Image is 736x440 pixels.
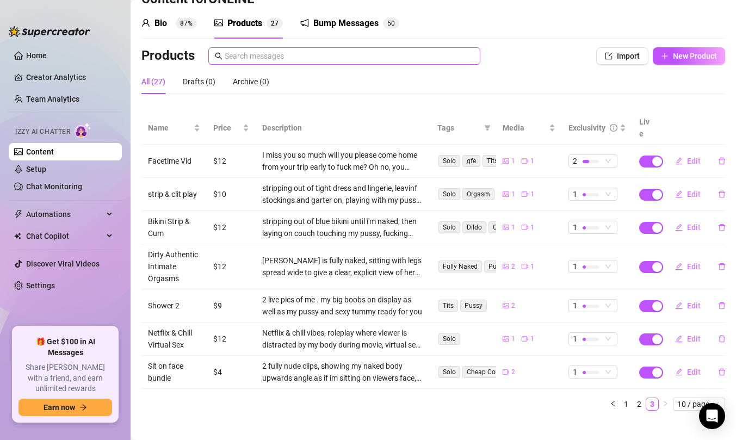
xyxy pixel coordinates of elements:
th: Tags [431,111,496,145]
th: Name [141,111,207,145]
li: 3 [646,398,659,411]
span: Chat Copilot [26,227,103,245]
span: user [141,18,150,27]
span: Solo [438,155,460,167]
span: edit [675,190,683,198]
span: 1 [573,261,577,272]
a: Home [26,51,47,60]
button: Earn nowarrow-right [18,399,112,416]
td: $12 [207,244,256,289]
th: Price [207,111,256,145]
span: Edit [687,157,701,165]
td: $4 [207,356,256,389]
div: I miss you so much will you please come home from your trip early to fuck me? Oh no, you can't? L... [262,149,424,173]
span: 2 [511,301,515,311]
li: 1 [620,398,633,411]
span: Izzy AI Chatter [15,127,70,137]
button: Edit [666,185,709,203]
button: delete [709,185,734,203]
span: picture [214,18,223,27]
span: right [662,400,669,407]
div: Open Intercom Messenger [699,403,725,429]
span: Name [148,122,191,134]
td: $12 [207,145,256,178]
span: video-camera [522,224,528,231]
a: Discover Viral Videos [26,259,100,268]
span: picture [503,263,509,270]
span: Solo [438,366,460,378]
span: delete [718,335,726,343]
span: Edit [687,190,701,199]
a: 2 [633,398,645,410]
span: notification [300,18,309,27]
span: search [215,52,222,60]
span: edit [675,157,683,165]
td: Sit on face bundle [141,356,207,389]
span: edit [675,302,683,309]
img: AI Chatter [75,122,91,138]
sup: 87% [176,18,197,29]
button: Edit [666,330,709,348]
button: delete [709,330,734,348]
span: Edit [687,334,701,343]
div: 2 fully nude clips, showing my naked body upwards angle as if im sitting on viewers face, legs sp... [262,360,424,384]
a: 3 [646,398,658,410]
td: Facetime Vid [141,145,207,178]
span: filter [484,125,491,131]
input: Search messages [225,50,474,62]
span: video-camera [522,263,528,270]
th: Media [496,111,561,145]
div: Archive (0) [233,76,269,88]
button: delete [709,297,734,314]
span: delete [718,224,726,231]
button: right [659,398,672,411]
li: 2 [633,398,646,411]
span: 5 [387,20,391,27]
button: delete [709,258,734,275]
span: 1 [530,334,534,344]
span: delete [718,263,726,270]
td: $12 [207,323,256,356]
span: Edit [687,368,701,376]
td: Bikini Strip & Cum [141,211,207,244]
span: 🎁 Get $100 in AI Messages [18,337,112,358]
a: Team Analytics [26,95,79,103]
span: Pussy [484,261,511,272]
span: 1 [530,262,534,272]
span: edit [675,335,683,343]
a: 1 [620,398,632,410]
a: Settings [26,281,55,290]
span: delete [718,302,726,309]
span: 1 [511,156,515,166]
button: delete [709,219,734,236]
span: Orgasm [462,188,494,200]
span: import [605,52,613,60]
span: 2 [511,262,515,272]
span: Import [617,52,640,60]
span: Solo [438,333,460,345]
span: Dildo [462,221,486,233]
span: left [610,400,616,407]
button: Edit [666,258,709,275]
span: 1 [511,334,515,344]
span: Media [503,122,546,134]
span: Edit [687,223,701,232]
span: edit [675,224,683,231]
button: delete [709,363,734,381]
span: delete [718,157,726,165]
span: picture [503,191,509,197]
button: Edit [666,363,709,381]
button: delete [709,152,734,170]
td: Shower 2 [141,289,207,323]
span: Tags [437,122,480,134]
span: picture [503,302,509,309]
span: 1 [530,156,534,166]
h3: Products [141,47,195,65]
span: gfe [462,155,480,167]
span: Orgasm [488,221,521,233]
button: New Product [653,47,725,65]
div: Exclusivity [568,122,605,134]
div: stripping out of tight dress and lingerie, leavinf stockings and garter on, playing with my pussy... [262,182,424,206]
span: video-camera [522,336,528,342]
img: logo-BBDzfeDw.svg [9,26,90,37]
